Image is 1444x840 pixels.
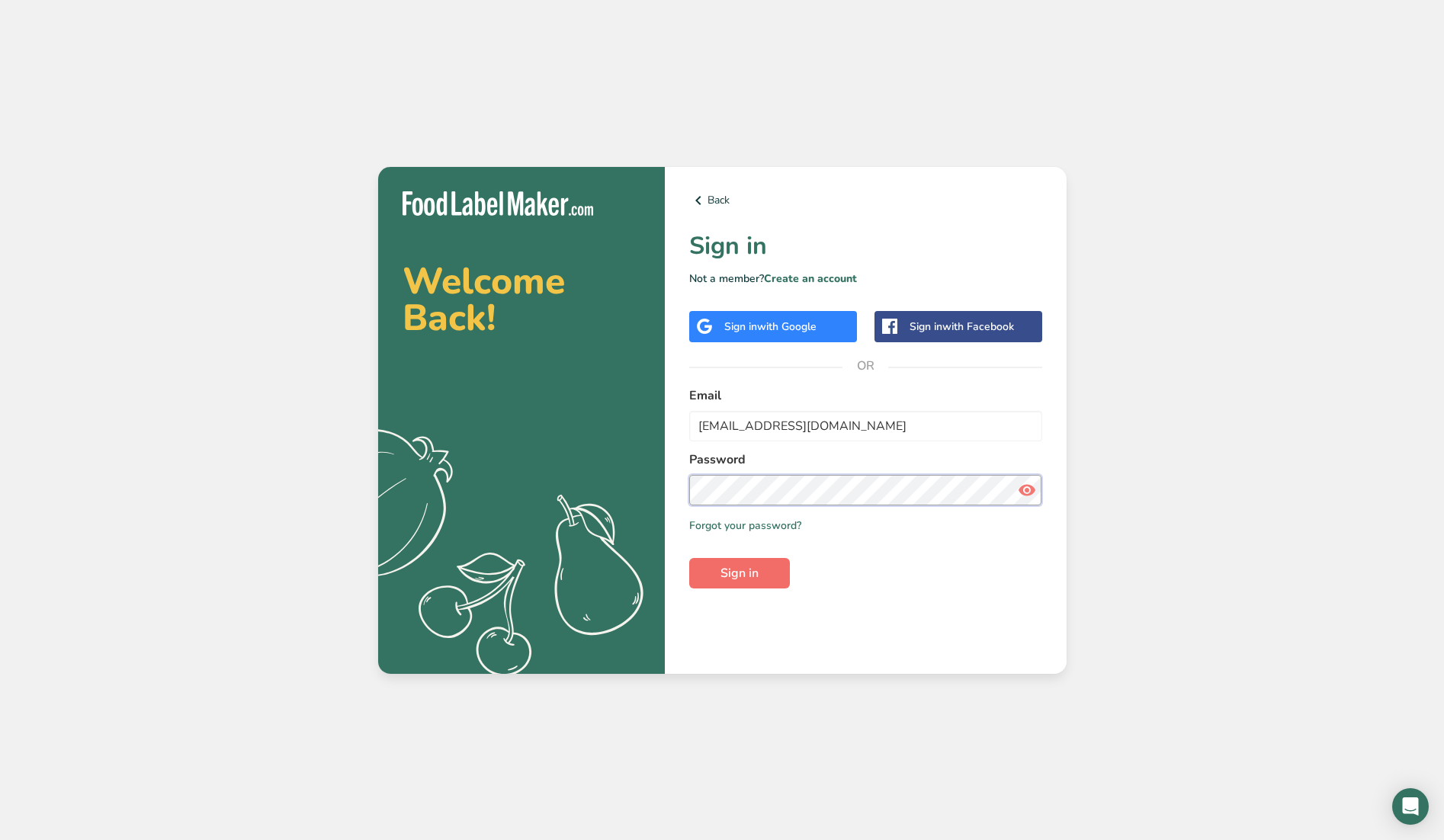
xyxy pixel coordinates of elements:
div: Sign in [724,319,817,335]
a: Create an account [764,271,857,286]
span: Sign in [720,564,759,582]
a: Back [689,191,1042,210]
div: Open Intercom Messenger [1392,788,1429,825]
p: Not a member? [689,271,1042,287]
h2: Welcome Back! [403,263,640,336]
label: Password [689,450,1042,469]
label: Email [689,386,1042,405]
input: Enter Your Email [689,411,1042,441]
a: Forgot your password? [689,518,801,534]
span: OR [842,343,888,389]
span: with Facebook [942,319,1014,334]
img: Food Label Maker [403,191,593,216]
div: Sign in [910,319,1014,335]
button: Sign in [689,558,790,588]
h1: Sign in [689,228,1042,265]
span: with Google [757,319,817,334]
